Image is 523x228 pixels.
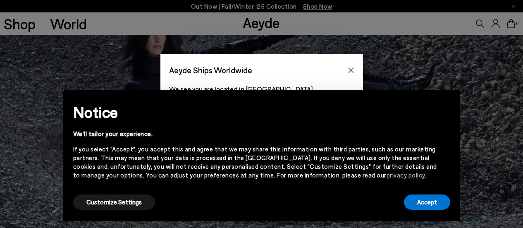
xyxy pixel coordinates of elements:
div: We'll tailor your experience. [73,130,437,138]
span: Aeyde Ships Worldwide [169,63,252,77]
a: privacy policy [387,171,425,179]
button: Accept [404,194,450,210]
div: If you select "Accept", you accept this and agree that we may share this information with third p... [73,145,437,180]
button: Customize Settings [73,194,155,210]
button: Close this notice [437,93,457,113]
span: × [444,96,450,108]
button: Close [345,64,357,77]
h2: Notice [73,101,437,123]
